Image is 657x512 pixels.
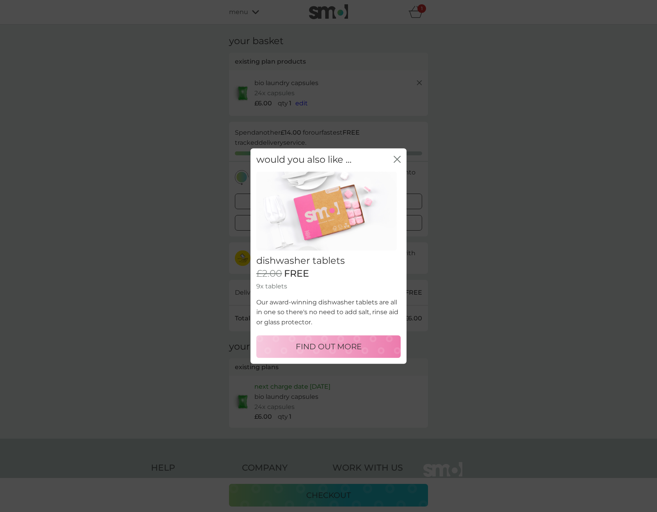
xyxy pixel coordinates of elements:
span: FREE [284,268,309,280]
h2: dishwasher tablets [256,255,401,267]
button: close [394,156,401,164]
h2: would you also like ... [256,154,352,165]
p: Our award-winning dishwasher tablets are all in one so there's no need to add salt, rinse aid or ... [256,297,401,327]
button: FIND OUT MORE [256,335,401,358]
span: £2.00 [256,268,282,280]
p: FIND OUT MORE [296,340,362,353]
p: 9x tablets [256,281,401,292]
